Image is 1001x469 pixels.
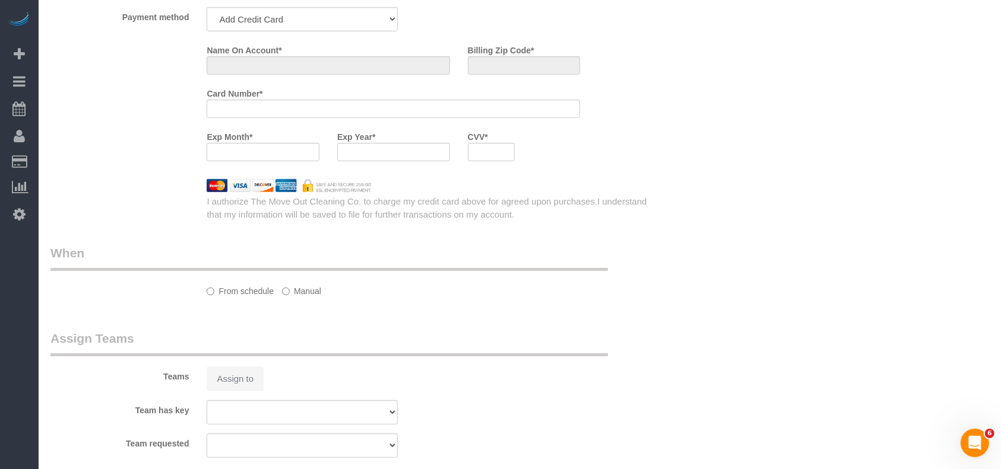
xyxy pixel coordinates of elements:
[198,179,380,192] img: credit cards
[207,127,252,143] label: Exp Month
[198,195,667,221] div: I authorize The Move Out Cleaning Co. to charge my credit card above for agreed upon purchases.
[468,127,488,143] label: CVV
[207,84,262,100] label: Card Number
[207,288,214,295] input: From schedule
[207,281,274,297] label: From schedule
[7,12,31,28] img: Automaid Logo
[42,7,198,23] label: Payment method
[468,40,534,56] label: Billing Zip Code
[282,288,290,295] input: Manual
[42,366,198,382] label: Teams
[50,330,608,356] legend: Assign Teams
[337,127,375,143] label: Exp Year
[50,244,608,271] legend: When
[961,429,989,457] iframe: Intercom live chat
[42,433,198,449] label: Team requested
[985,429,994,438] span: 6
[42,400,198,416] label: Team has key
[282,281,321,297] label: Manual
[207,196,647,219] span: I understand that my information will be saved to file for further transactions on my account.
[207,40,281,56] label: Name On Account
